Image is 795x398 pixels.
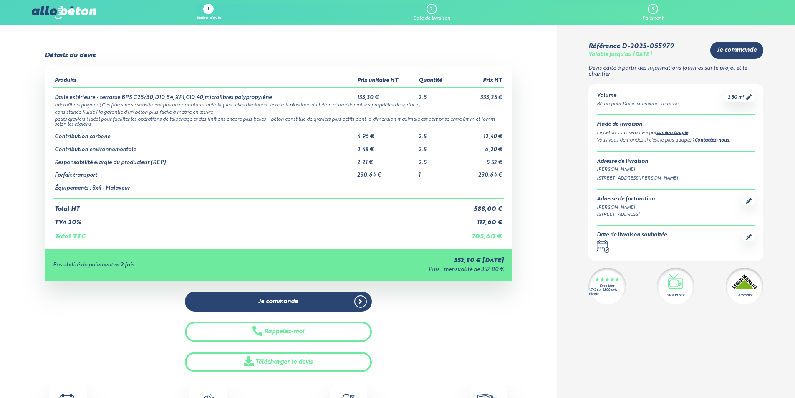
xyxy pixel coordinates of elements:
[356,88,417,101] td: 133,30 €
[356,74,417,88] th: Prix unitaire HT
[656,131,688,135] a: camion toupie
[413,4,450,21] a: 2 Date de livraison
[588,52,652,58] div: Valable jusqu'au [DATE]
[710,42,763,59] a: Je commande
[721,365,786,389] iframe: Help widget launcher
[356,127,417,140] td: 4,96 €
[185,352,372,373] a: Télécharger le devis
[53,262,288,269] div: Possibilité de paiement
[642,4,663,21] a: 3 Paiement
[53,166,356,179] td: Forfait transport
[53,153,356,166] td: Responsabilité élargie du producteur (REP)
[53,101,504,108] td: microfibres polypro ( Ces fibres ne se substituent pas aux armatures métalliques ; elles diminuen...
[185,292,372,312] a: Je commande
[53,115,504,128] td: petits graviers ( idéal pour faciliter les opérations de talochage et des finitions encore plus b...
[600,284,614,288] div: Excellent
[597,93,678,99] div: Volume
[287,257,503,264] div: 352,80 € [DATE]
[597,211,655,218] div: [STREET_ADDRESS]
[417,74,455,88] th: Quantité
[455,88,504,101] td: 333,25 €
[53,108,504,115] td: consistance fluide ( la garantie d’un béton plus facile à mettre en œuvre )
[694,138,729,143] a: Contactez-nous
[258,298,298,305] span: Je commande
[417,140,455,153] td: 2.5
[455,74,504,88] th: Prix HT
[53,226,455,241] td: Total TTC
[597,166,755,173] div: [PERSON_NAME]
[417,127,455,140] td: 2.5
[597,204,655,211] div: [PERSON_NAME]
[196,16,221,21] div: Votre devis
[455,127,504,140] td: 12,40 €
[53,74,356,88] th: Produits
[185,322,372,342] button: Rappelez-moi
[356,153,417,166] td: 2,21 €
[53,213,455,226] td: TVA 20%
[356,140,417,153] td: 2,48 €
[45,52,96,59] div: Détails du devis
[667,293,684,298] div: Vu à la télé
[287,267,503,273] div: Puis 1 mensualité de 352,80 €
[417,88,455,101] td: 2.5
[597,175,755,182] div: [STREET_ADDRESS][PERSON_NAME]
[736,293,752,298] div: Partenaire
[455,213,504,226] td: 117,60 €
[588,288,626,296] div: 4.7/5 sur 2300 avis clients
[113,262,134,268] strong: en 2 fois
[597,122,755,128] div: Mode de livraison
[588,43,674,50] div: Référence D-2025-055979
[455,199,504,213] td: 588,00 €
[413,16,450,21] div: Date de livraison
[597,159,755,165] div: Adresse de livraison
[651,7,654,12] div: 3
[356,166,417,179] td: 230,64 €
[455,166,504,179] td: 230,64 €
[597,232,667,238] div: Date de livraison souhaitée
[207,7,209,13] div: 1
[597,129,755,137] div: Le béton vous sera livré par
[430,7,432,12] div: 2
[642,16,663,21] div: Paiement
[53,88,356,101] td: Dalle extérieure - terrasse BPS C25/30,D10,S4,XF1,Cl0,40,microfibres polypropylène
[455,226,504,241] td: 705,60 €
[597,137,755,144] div: Vous vous demandez si c’est le plus adapté ? .
[196,4,221,21] a: 1 Votre devis
[597,196,655,203] div: Adresse de facturation
[455,140,504,153] td: 6,20 €
[53,140,356,153] td: Contribution environnementale
[455,153,504,166] td: 5,52 €
[32,6,96,19] img: allobéton
[717,47,757,54] span: Je commande
[417,153,455,166] td: 2.5
[53,199,455,213] td: Total HT
[53,179,356,199] td: Équipements : 8x4 - Malaxeur
[588,66,763,78] p: Devis édité à partir des informations fournies sur le projet et le chantier
[597,101,678,108] div: Béton pour Dalle extérieure - terrasse
[53,127,356,140] td: Contribution carbone
[417,166,455,179] td: 1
